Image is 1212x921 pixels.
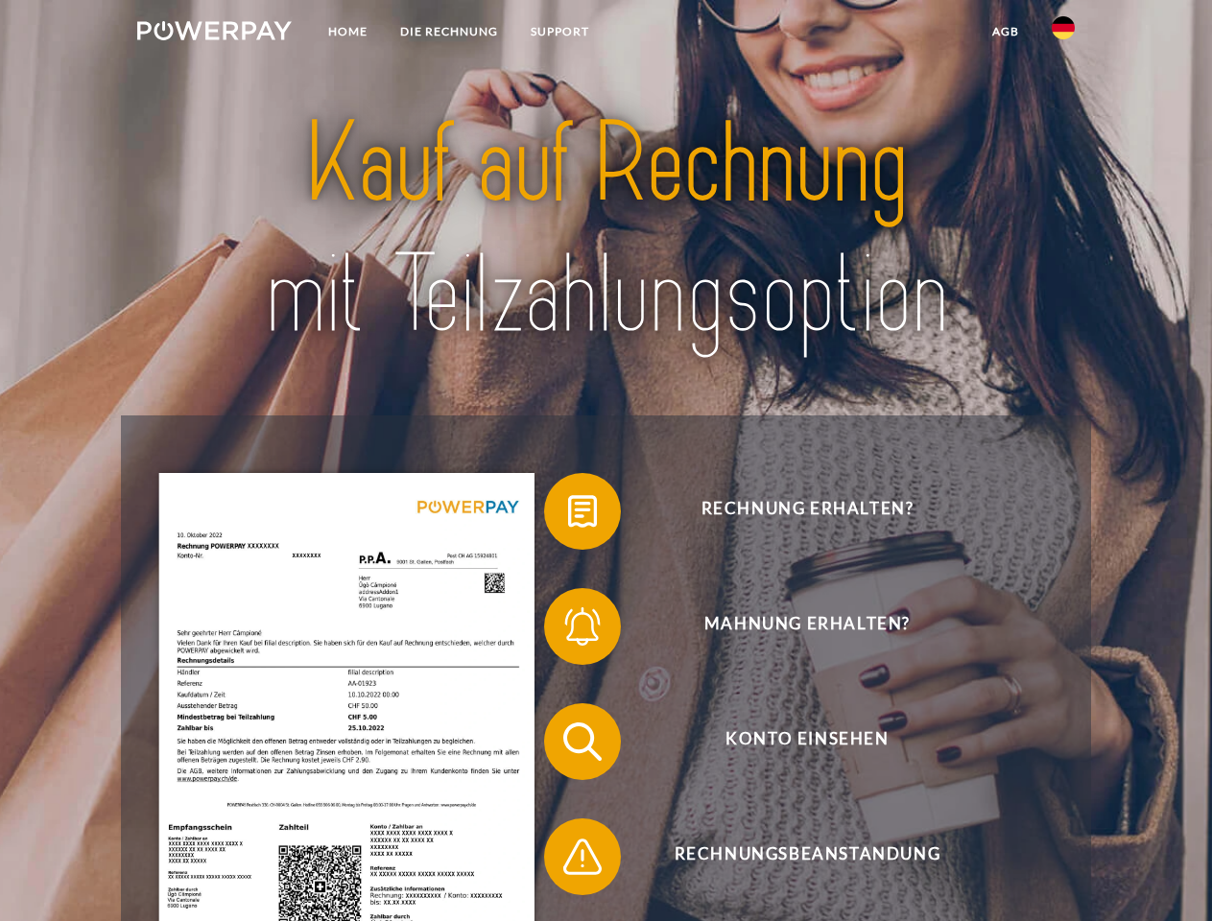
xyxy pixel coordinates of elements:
button: Rechnung erhalten? [544,473,1043,550]
img: logo-powerpay-white.svg [137,21,292,40]
span: Konto einsehen [572,703,1042,780]
a: Home [312,14,384,49]
img: de [1052,16,1075,39]
img: qb_warning.svg [558,833,606,881]
a: agb [976,14,1035,49]
button: Konto einsehen [544,703,1043,780]
button: Rechnungsbeanstandung [544,818,1043,895]
span: Rechnungsbeanstandung [572,818,1042,895]
img: qb_bill.svg [558,487,606,535]
img: qb_search.svg [558,718,606,766]
img: title-powerpay_de.svg [183,92,1029,367]
button: Mahnung erhalten? [544,588,1043,665]
a: DIE RECHNUNG [384,14,514,49]
img: qb_bell.svg [558,602,606,650]
a: SUPPORT [514,14,606,49]
span: Mahnung erhalten? [572,588,1042,665]
span: Rechnung erhalten? [572,473,1042,550]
